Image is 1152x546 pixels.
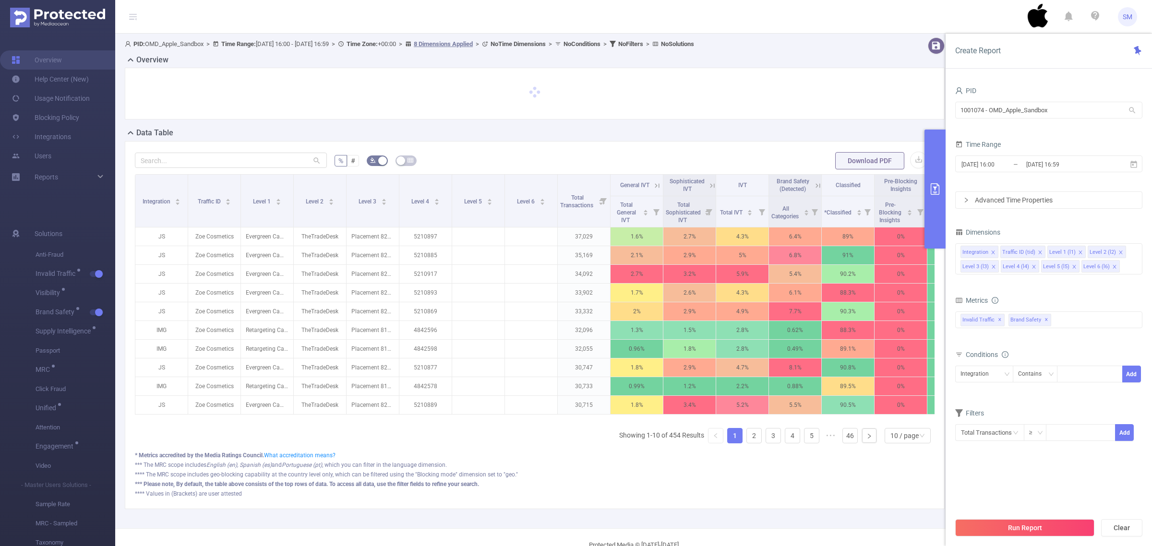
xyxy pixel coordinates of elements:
[804,208,809,211] i: icon: caret-up
[862,428,877,443] li: Next Page
[36,495,115,514] span: Sample Rate
[960,260,999,273] li: Level 3 (l3)
[136,127,173,139] h2: Data Table
[618,40,643,47] b: No Filters
[875,358,927,377] p: 0%
[804,428,819,443] a: 5
[866,433,872,439] i: icon: right
[135,284,188,302] p: JS
[824,209,853,216] span: *Classified
[728,428,742,443] a: 1
[241,358,293,377] p: Evergreen Campaign
[1088,246,1126,258] li: Level 2 (l2)
[991,264,996,270] i: icon: close
[861,196,874,227] i: Filter menu
[294,246,346,264] p: TheTradeDesk
[370,157,376,163] i: icon: bg-colors
[843,428,857,443] a: 46
[135,227,188,246] p: JS
[913,196,927,227] i: Filter menu
[226,201,231,204] i: icon: caret-down
[399,321,452,339] p: 4842596
[927,265,980,283] p: 0%
[408,157,413,163] i: icon: table
[347,265,399,283] p: Placement 8290435
[991,250,996,256] i: icon: close
[35,224,62,243] span: Solutions
[351,157,355,165] span: #
[36,404,60,411] span: Unified
[396,40,405,47] span: >
[226,197,231,200] i: icon: caret-up
[1032,264,1036,270] i: icon: close
[884,178,917,192] span: Pre-Blocking Insights
[276,201,281,204] i: icon: caret-down
[1122,366,1141,382] button: Add
[264,452,336,459] a: What accreditation means?
[359,198,378,205] span: Level 3
[716,227,768,246] p: 4.3%
[241,265,293,283] p: Evergreen Campaign
[347,40,378,47] b: Time Zone:
[135,340,188,358] p: IMG
[399,265,452,283] p: 5210917
[1115,424,1134,441] button: Add
[956,192,1142,208] div: icon: rightAdvanced Time Properties
[927,284,980,302] p: 0%
[804,208,809,214] div: Sort
[381,197,386,200] i: icon: caret-up
[1041,260,1080,273] li: Level 5 (l5)
[1002,351,1008,358] i: icon: info-circle
[328,197,334,200] i: icon: caret-up
[36,456,115,475] span: Video
[36,418,115,437] span: Attention
[1101,519,1142,536] button: Clear
[1049,246,1076,259] div: Level 1 (l1)
[564,40,600,47] b: No Conditions
[663,284,716,302] p: 2.6%
[663,246,716,264] p: 2.9%
[36,341,115,360] span: Passport
[347,284,399,302] p: Placement 8290435
[136,54,168,66] h2: Overview
[347,358,399,377] p: Placement 8290435
[907,208,912,214] div: Sort
[294,358,346,377] p: TheTradeDesk
[955,519,1094,536] button: Run Report
[294,227,346,246] p: TheTradeDesk
[1001,260,1039,273] li: Level 4 (l4)
[294,265,346,283] p: TheTradeDesk
[747,428,761,443] a: 2
[12,89,90,108] a: Usage Notification
[769,227,821,246] p: 6.4%
[663,265,716,283] p: 3.2%
[241,227,293,246] p: Evergreen Campaign
[434,201,439,204] i: icon: caret-down
[175,197,180,200] i: icon: caret-up
[927,321,980,339] p: 0%
[1029,425,1039,440] div: ≥
[822,321,874,339] p: 88.3%
[666,202,701,224] span: Total Sophisticated IVT
[328,197,334,203] div: Sort
[12,146,51,166] a: Users
[12,108,79,127] a: Blocking Policy
[36,514,115,533] span: MRC - Sampled
[960,366,996,382] div: Integration
[823,428,839,443] li: Next 5 Pages
[611,302,663,320] p: 2%
[188,227,240,246] p: Zoe Cosmetics
[399,302,452,320] p: 5210869
[1083,261,1110,273] div: Level 6 (l6)
[558,302,610,320] p: 33,332
[36,366,53,373] span: MRC
[823,428,839,443] span: •••
[663,302,716,320] p: 2.9%
[36,245,115,264] span: Anti-Fraud
[221,40,256,47] b: Time Range:
[294,284,346,302] p: TheTradeDesk
[856,208,862,214] div: Sort
[716,321,768,339] p: 2.8%
[960,246,998,258] li: Integration
[670,178,705,192] span: Sophisticated IVT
